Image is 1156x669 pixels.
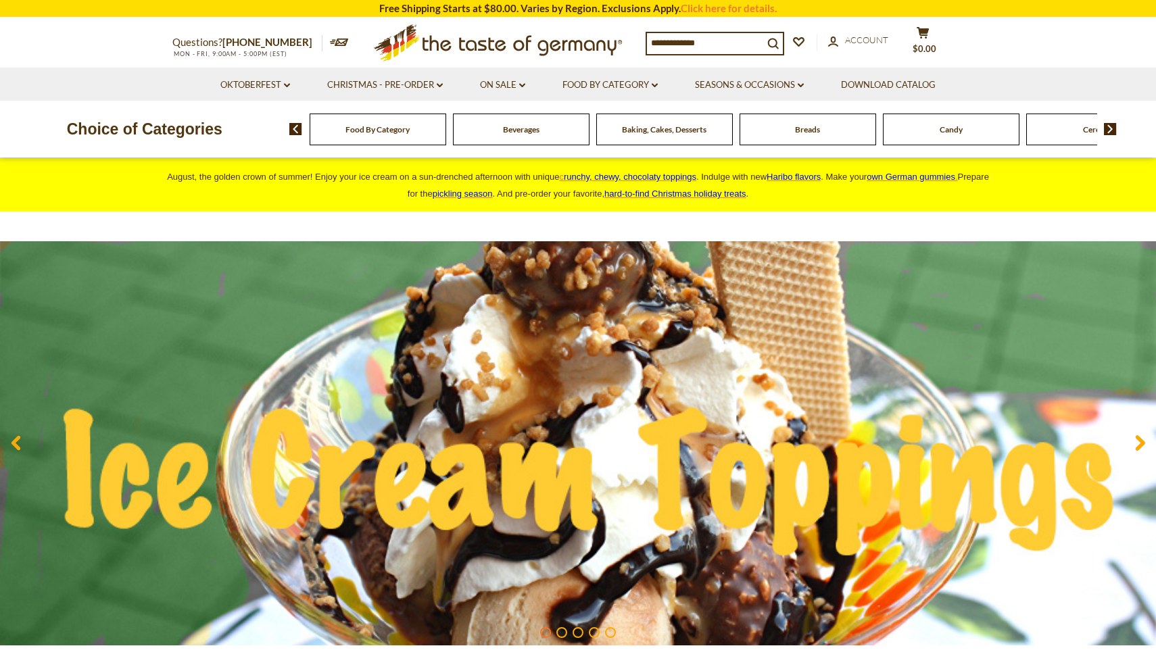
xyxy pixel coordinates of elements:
a: Haribo flavors [767,172,821,182]
a: Food By Category [345,124,410,134]
a: crunchy, chewy, chocolaty toppings [559,172,696,182]
button: $0.00 [902,26,943,60]
span: own German gummies [867,172,955,182]
span: MON - FRI, 9:00AM - 5:00PM (EST) [172,50,287,57]
a: [PHONE_NUMBER] [222,36,312,48]
a: Baking, Cakes, Desserts [622,124,706,134]
a: Candy [940,124,963,134]
a: Breads [795,124,820,134]
a: On Sale [480,78,525,93]
a: Oktoberfest [220,78,290,93]
img: next arrow [1104,123,1117,135]
span: Account [845,34,888,45]
a: Cereal [1083,124,1106,134]
img: previous arrow [289,123,302,135]
a: Seasons & Occasions [695,78,804,93]
a: Food By Category [562,78,658,93]
a: Account [828,33,888,48]
a: Christmas - PRE-ORDER [327,78,443,93]
a: pickling season [433,189,493,199]
p: Questions? [172,34,322,51]
a: Click here for details. [681,2,777,14]
a: hard-to-find Christmas holiday treats [604,189,746,199]
a: Download Catalog [841,78,936,93]
a: Beverages [503,124,539,134]
a: own German gummies. [867,172,957,182]
span: $0.00 [913,43,936,54]
span: August, the golden crown of summer! Enjoy your ice cream on a sun-drenched afternoon with unique ... [167,172,989,199]
span: runchy, chewy, chocolaty toppings [564,172,696,182]
span: . [604,189,748,199]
